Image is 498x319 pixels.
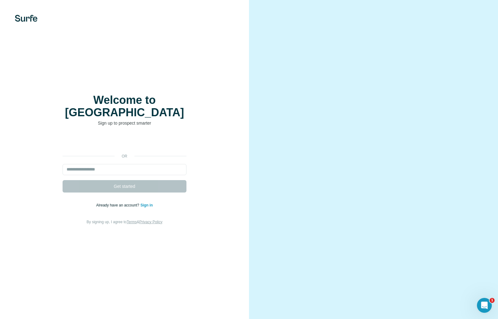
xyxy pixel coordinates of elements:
span: By signing up, I agree to & [87,220,163,224]
iframe: Intercom live chat [477,298,492,313]
h1: Welcome to [GEOGRAPHIC_DATA] [63,94,186,119]
span: 1 [490,298,495,303]
a: Terms [127,220,137,224]
span: Already have an account? [96,203,141,207]
a: Privacy Policy [139,220,163,224]
iframe: Sign in with Google Button [59,135,190,149]
a: Sign in [140,203,153,207]
p: Sign up to prospect smarter [63,120,186,126]
img: Surfe's logo [15,15,37,22]
p: or [115,153,134,159]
